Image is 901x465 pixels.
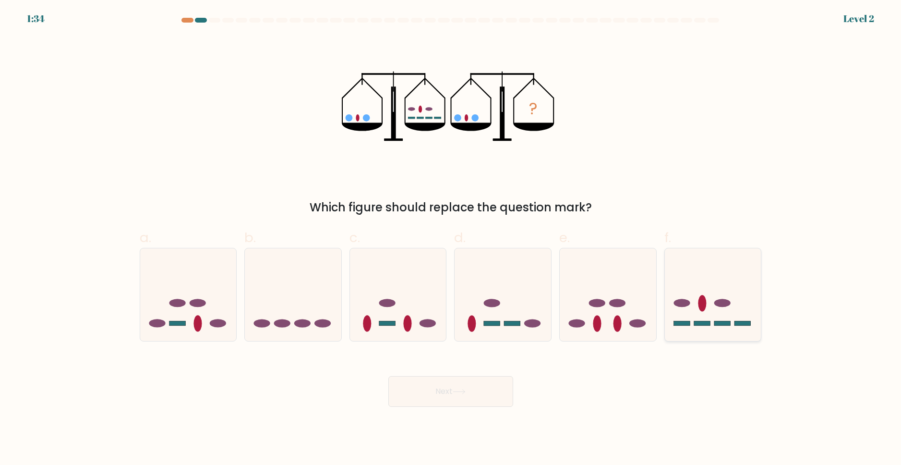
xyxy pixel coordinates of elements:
[140,228,151,247] span: a.
[349,228,360,247] span: c.
[145,199,756,216] div: Which figure should replace the question mark?
[664,228,671,247] span: f.
[559,228,570,247] span: e.
[388,376,513,407] button: Next
[843,12,874,26] div: Level 2
[244,228,256,247] span: b.
[454,228,466,247] span: d.
[27,12,45,26] div: 1:34
[529,97,538,120] tspan: ?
